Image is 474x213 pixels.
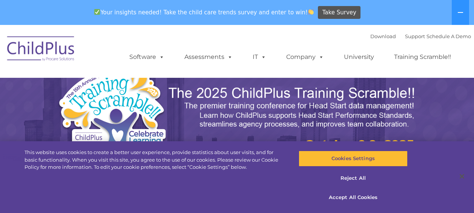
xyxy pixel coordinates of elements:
a: Assessments [177,49,240,65]
a: University [336,49,382,65]
img: ✅ [94,9,100,15]
a: Download [370,33,396,39]
a: Support [405,33,425,39]
a: Software [122,49,172,65]
button: Accept All Cookies [299,190,408,205]
button: Close [454,168,470,185]
span: Take Survey [322,6,356,19]
a: Company [279,49,331,65]
button: Reject All [299,170,408,186]
a: Schedule A Demo [426,33,471,39]
a: IT [245,49,274,65]
font: | [370,33,471,39]
a: Take Survey [318,6,360,19]
button: Cookies Settings [299,151,408,167]
a: Training Scramble!! [387,49,459,65]
div: This website uses cookies to create a better user experience, provide statistics about user visit... [25,149,284,171]
span: Your insights needed! Take the child care trends survey and enter to win! [91,5,317,20]
img: 👏 [308,9,314,15]
img: ChildPlus by Procare Solutions [3,31,79,69]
